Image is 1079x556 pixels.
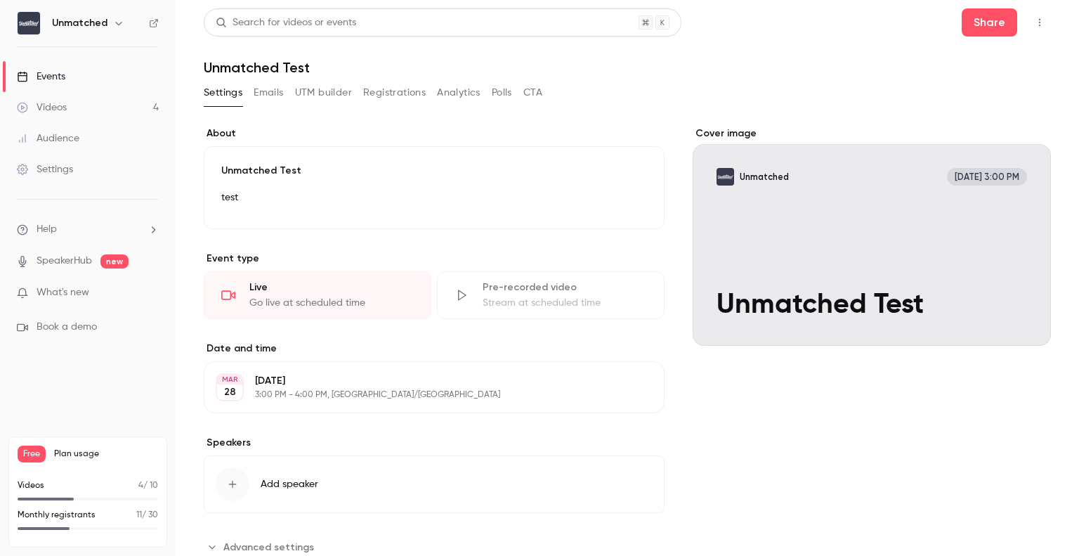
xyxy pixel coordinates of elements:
[363,82,426,104] button: Registrations
[204,252,665,266] p: Event type
[255,374,590,388] p: [DATE]
[523,82,542,104] button: CTA
[437,82,480,104] button: Analytics
[204,342,665,356] label: Date and time
[483,296,647,310] div: Stream at scheduled time
[37,222,57,237] span: Help
[254,82,283,104] button: Emails
[295,82,352,104] button: UTM builder
[138,481,143,490] span: 4
[54,448,158,460] span: Plan usage
[261,477,318,491] span: Add speaker
[962,8,1017,37] button: Share
[223,540,314,555] span: Advanced settings
[18,509,96,522] p: Monthly registrants
[492,82,512,104] button: Polls
[693,127,1051,141] label: Cover image
[483,280,647,295] div: Pre-recorded video
[136,509,158,522] p: / 30
[136,511,142,519] span: 11
[204,82,242,104] button: Settings
[37,254,92,269] a: SpeakerHub
[142,287,159,299] iframe: Noticeable Trigger
[437,271,665,319] div: Pre-recorded videoStream at scheduled time
[204,271,431,319] div: LiveGo live at scheduled time
[255,389,590,401] p: 3:00 PM - 4:00 PM, [GEOGRAPHIC_DATA]/[GEOGRAPHIC_DATA]
[204,127,665,141] label: About
[221,164,647,178] p: Unmatched Test
[17,222,159,237] li: help-dropdown-opener
[17,131,79,146] div: Audience
[18,12,40,34] img: Unmatched
[37,285,89,300] span: What's new
[37,320,97,335] span: Book a demo
[17,162,73,176] div: Settings
[52,16,107,30] h6: Unmatched
[221,189,647,206] p: test
[100,254,129,269] span: new
[17,101,67,115] div: Videos
[249,296,414,310] div: Go live at scheduled time
[204,436,665,450] label: Speakers
[18,479,44,492] p: Videos
[216,15,356,30] div: Search for videos or events
[204,455,665,513] button: Add speaker
[224,385,236,399] p: 28
[693,127,1051,346] section: Cover image
[217,375,242,384] div: MAR
[17,70,65,84] div: Events
[138,479,158,492] p: / 10
[249,280,414,295] div: Live
[18,446,46,463] span: Free
[204,59,1051,76] h1: Unmatched Test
